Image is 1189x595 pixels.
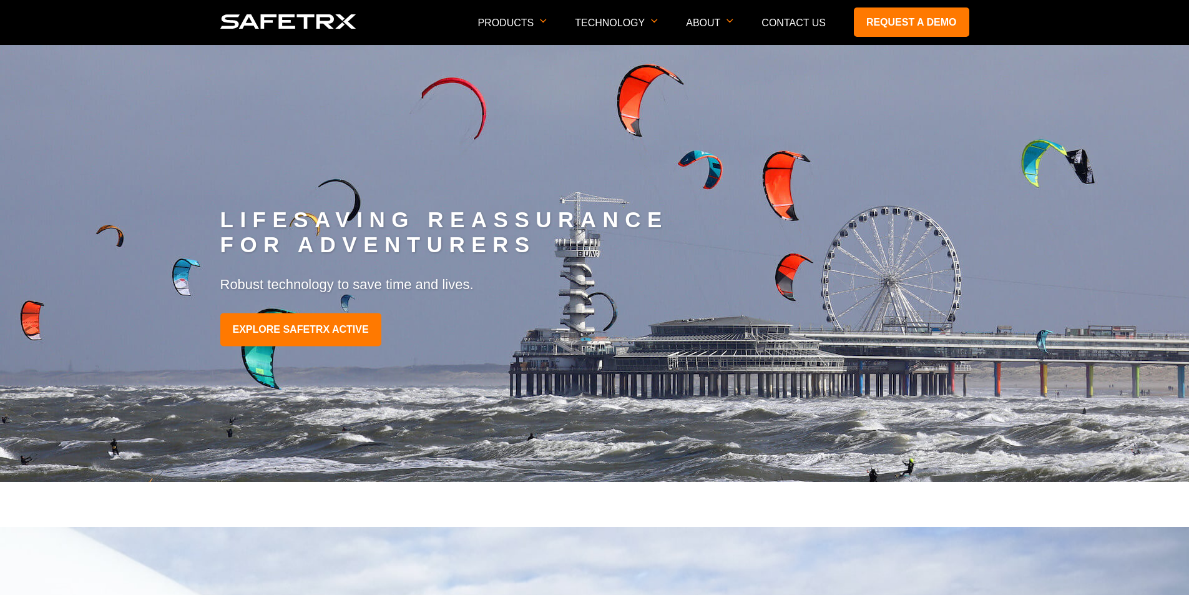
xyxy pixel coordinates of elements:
[575,17,658,44] p: Technology
[220,14,356,29] img: logo SafeTrx
[651,19,658,23] img: arrow icon
[220,313,381,347] a: EXPLORE SAFETRX ACTIVE
[540,19,547,23] img: arrow icon
[220,276,969,295] p: Robust technology to save time and lives.
[477,17,547,44] p: Products
[727,19,733,23] img: arrow icon
[854,7,969,37] a: Request a demo
[220,208,969,258] h2: LIFESAVING REASSURANCE FOR ADVENTURERS
[686,17,733,44] p: About
[761,17,826,28] a: Contact Us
